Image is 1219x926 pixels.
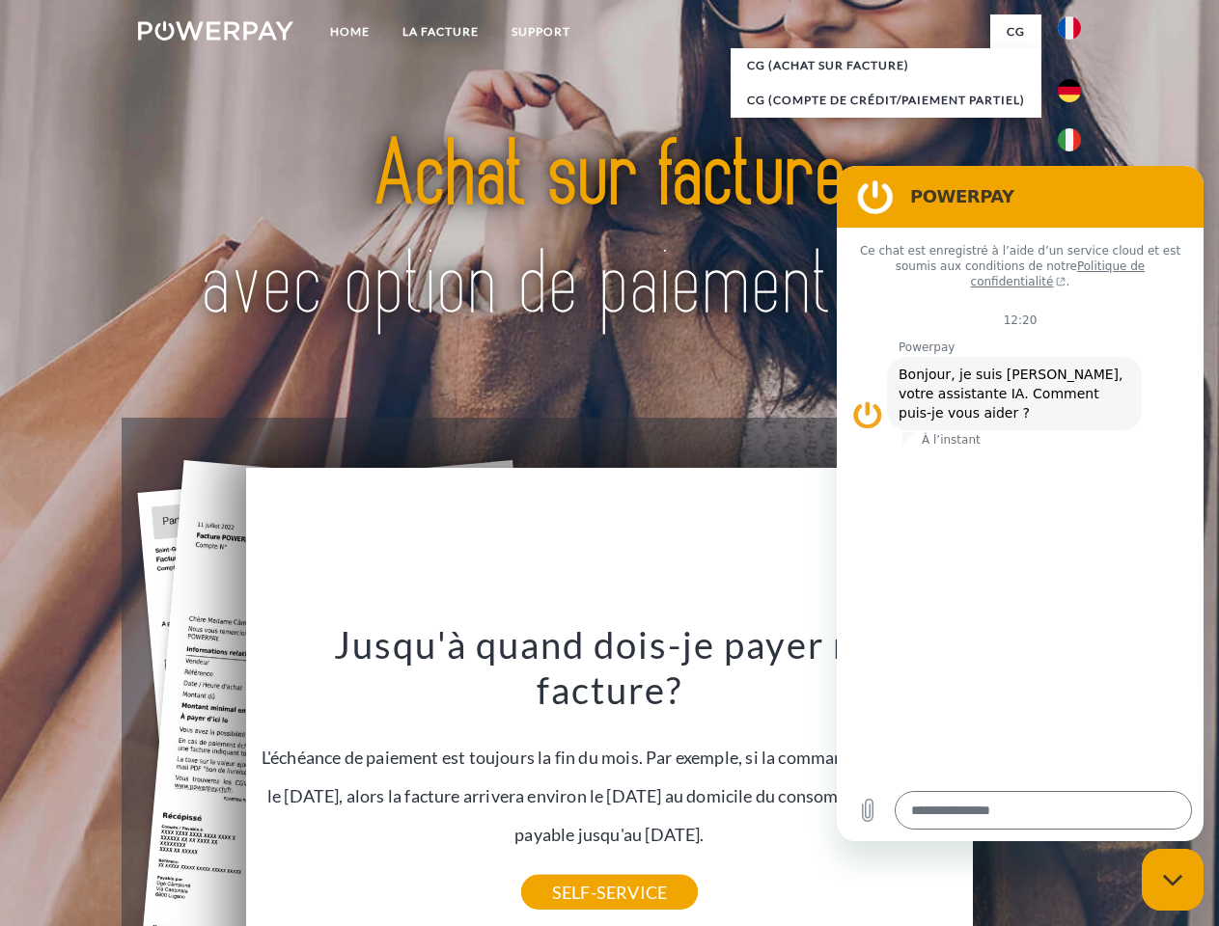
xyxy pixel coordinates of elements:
iframe: Fenêtre de messagerie [837,166,1204,841]
img: it [1058,128,1081,151]
iframe: Bouton de lancement de la fenêtre de messagerie, conversation en cours [1142,849,1204,911]
a: CG (achat sur facture) [731,48,1041,83]
img: de [1058,79,1081,102]
a: Home [314,14,386,49]
a: Support [495,14,587,49]
div: L'échéance de paiement est toujours la fin du mois. Par exemple, si la commande a été passée le [... [258,621,962,892]
a: CG [990,14,1041,49]
img: fr [1058,16,1081,40]
a: LA FACTURE [386,14,495,49]
a: CG (Compte de crédit/paiement partiel) [731,83,1041,118]
img: logo-powerpay-white.svg [138,21,293,41]
img: title-powerpay_fr.svg [184,93,1035,369]
h3: Jusqu'à quand dois-je payer ma facture? [258,621,962,714]
a: SELF-SERVICE [521,875,698,910]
